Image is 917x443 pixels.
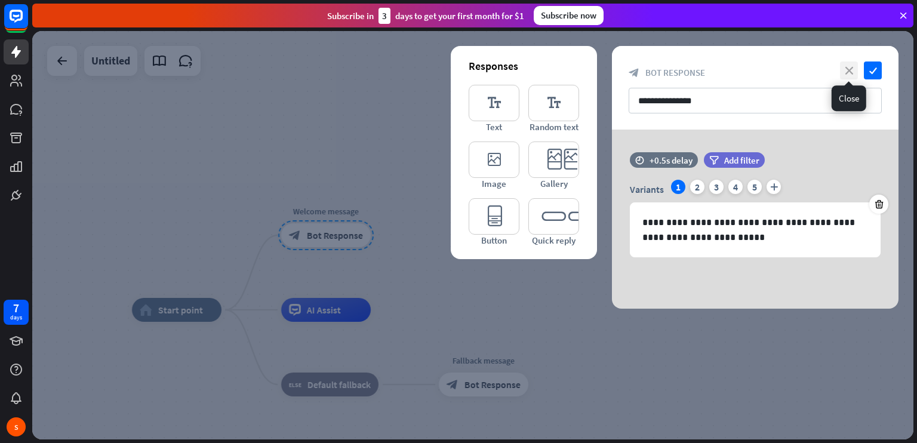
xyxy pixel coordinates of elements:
[747,180,762,194] div: 5
[840,61,858,79] i: close
[709,180,724,194] div: 3
[728,180,743,194] div: 4
[7,417,26,436] div: S
[635,156,644,164] i: time
[767,180,781,194] i: plus
[4,300,29,325] a: 7 days
[10,5,45,41] button: Open LiveChat chat widget
[630,183,664,195] span: Variants
[534,6,604,25] div: Subscribe now
[13,303,19,313] div: 7
[327,8,524,24] div: Subscribe in days to get your first month for $1
[379,8,390,24] div: 3
[629,67,639,78] i: block_bot_response
[864,61,882,79] i: check
[645,67,705,78] span: Bot Response
[709,156,719,165] i: filter
[671,180,685,194] div: 1
[724,155,759,166] span: Add filter
[690,180,704,194] div: 2
[10,313,22,322] div: days
[650,155,693,166] div: +0.5s delay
